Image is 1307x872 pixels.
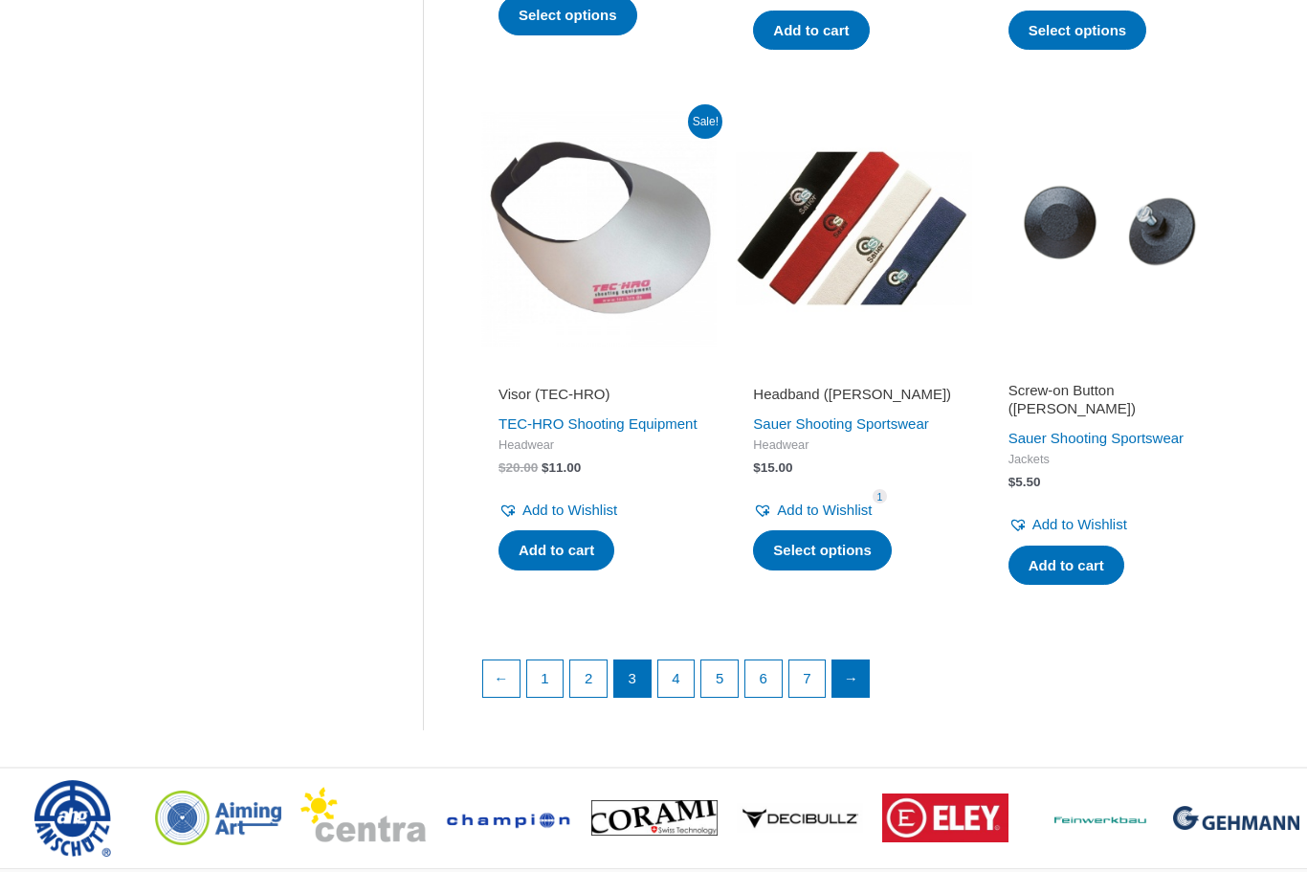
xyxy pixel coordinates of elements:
[481,110,717,346] img: Visor (TEC-HRO)
[542,460,549,475] span: $
[498,415,698,432] a: TEC-HRO Shooting Equipment
[753,460,761,475] span: $
[614,660,651,697] span: Page 3
[542,460,581,475] bdi: 11.00
[777,502,872,518] span: Add to Wishlist
[1008,475,1041,489] bdi: 5.50
[1008,511,1127,538] a: Add to Wishlist
[658,660,695,697] a: Page 4
[701,660,738,697] a: Page 5
[753,460,792,475] bdi: 15.00
[1008,430,1184,446] a: Sauer Shooting Sportswear
[527,660,564,697] a: Page 1
[1008,546,1124,586] a: Add to cart: “Screw-on Button (SAUER)”
[753,385,954,411] a: Headband ([PERSON_NAME])
[481,660,1227,707] nav: Product Pagination
[498,497,617,524] a: Add to Wishlist
[1008,381,1209,418] h2: Screw-on Button ([PERSON_NAME])
[498,385,699,404] h2: Visor (TEC-HRO)
[736,110,971,346] img: Headband
[991,110,1227,346] img: Screw-on Button (SAUER)
[498,385,699,411] a: Visor (TEC-HRO)
[753,11,869,51] a: Add to cart: “ahg-HEADBAND with adj blinder(Anschutz)”
[1008,358,1209,381] iframe: Customer reviews powered by Trustpilot
[873,489,888,503] span: 1
[882,794,1008,842] img: brand logo
[1008,452,1209,468] span: Jackets
[753,530,892,570] a: Select options for “Headband (Sauer)”
[483,660,520,697] a: ←
[1008,11,1147,51] a: Select options for “Special Prone Glove (SAUER)”
[498,530,614,570] a: Add to cart: “Visor (TEC-HRO)”
[498,460,538,475] bdi: 20.00
[1008,475,1016,489] span: $
[753,415,928,432] a: Sauer Shooting Sportswear
[832,660,869,697] a: →
[753,437,954,454] span: Headwear
[753,385,954,404] h2: Headband ([PERSON_NAME])
[498,437,699,454] span: Headwear
[522,502,617,518] span: Add to Wishlist
[1032,516,1127,532] span: Add to Wishlist
[753,358,954,381] iframe: Customer reviews powered by Trustpilot
[498,460,506,475] span: $
[570,660,607,697] a: Page 2
[745,660,782,697] a: Page 6
[753,497,872,524] a: Add to Wishlist
[498,358,699,381] iframe: Customer reviews powered by Trustpilot
[688,104,722,139] span: Sale!
[789,660,826,697] a: Page 7
[1008,381,1209,426] a: Screw-on Button ([PERSON_NAME])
